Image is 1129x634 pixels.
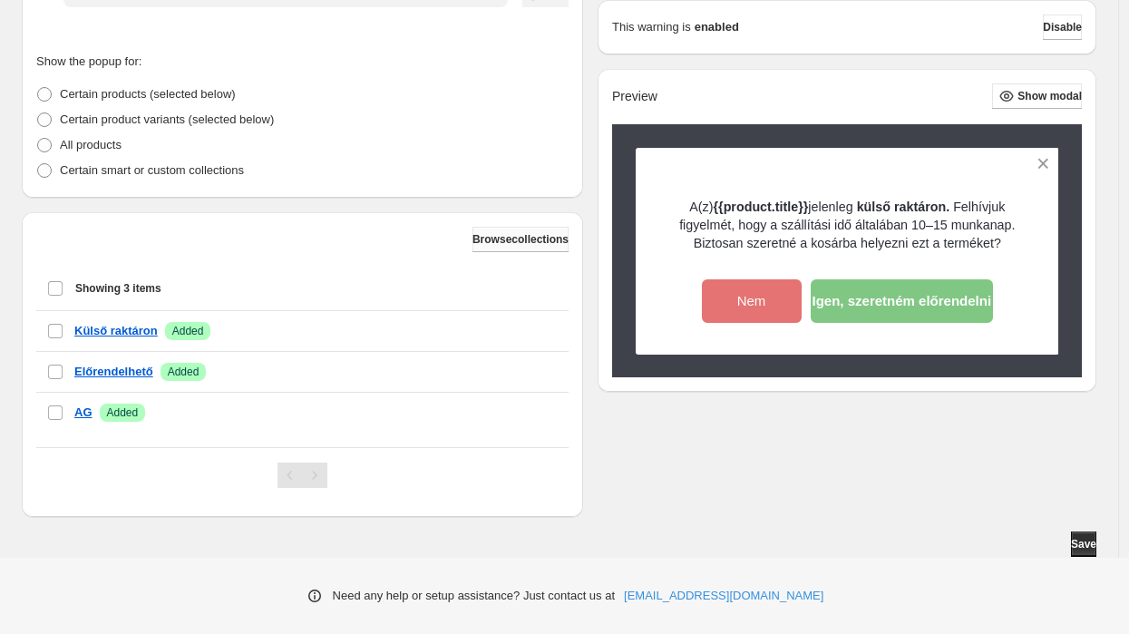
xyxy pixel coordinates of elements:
strong: külső raktáron. [857,200,950,214]
span: Added [107,405,139,420]
span: Certain products (selected below) [60,87,236,101]
strong: {{product.title}} [714,200,809,214]
a: AG [74,404,92,422]
span: Show the popup for: [36,54,141,68]
span: Save [1071,537,1096,551]
span: Added [172,324,204,338]
nav: Pagination [277,463,327,488]
a: Előrendelhető [74,363,153,381]
span: Added [168,365,200,379]
span: Show modal [1017,89,1082,103]
h2: Preview [612,89,657,104]
p: Felhívjuk figyelmét, hogy a szállítási idő általában 10–15 munkanap. Biztosan szeretné a kosárba ... [667,198,1027,252]
p: Certain smart or custom collections [60,161,244,180]
a: Külső raktáron [74,322,158,340]
button: Igen, szeretném előrendelni [811,279,994,323]
button: Disable [1043,15,1082,40]
button: Show modal [992,83,1082,109]
p: This warning is [612,18,691,36]
button: Nem [702,279,802,323]
span: Browse collections [472,232,569,247]
span: Disable [1043,20,1082,34]
span: Showing 3 items [75,281,161,296]
button: Save [1071,532,1096,557]
span: Certain product variants (selected below) [60,112,274,126]
button: Browsecollections [472,227,569,252]
strong: enabled [695,18,739,36]
p: All products [60,136,122,154]
a: [EMAIL_ADDRESS][DOMAIN_NAME] [624,587,823,605]
span: A(z) jelenleg [689,200,953,214]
